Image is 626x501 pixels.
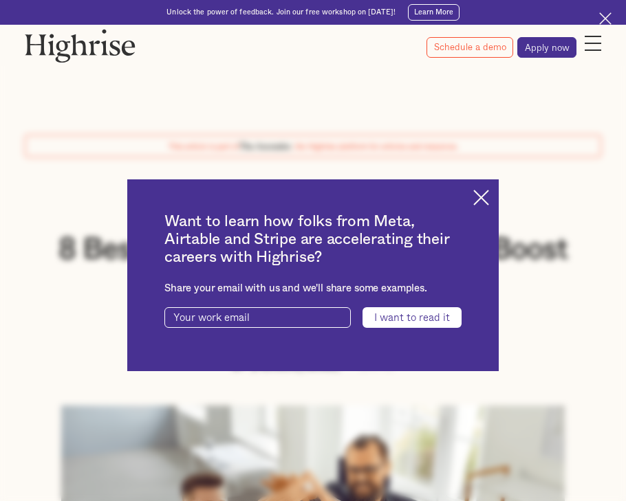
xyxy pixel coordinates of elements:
[427,37,513,58] a: Schedule a demo
[164,307,351,328] input: Your work email
[164,212,462,266] h2: Want to learn how folks from Meta, Airtable and Stripe are accelerating their careers with Highrise?
[166,8,396,17] div: Unlock the power of feedback. Join our free workshop on [DATE]!
[517,37,576,58] a: Apply now
[164,282,462,295] div: Share your email with us and we'll share some examples.
[473,190,489,205] img: Cross icon
[599,12,612,25] img: Cross icon
[164,307,462,328] form: current-ascender-blog-article-modal-form
[408,4,460,21] a: Learn More
[25,29,136,63] img: Highrise logo
[363,307,462,328] input: I want to read it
